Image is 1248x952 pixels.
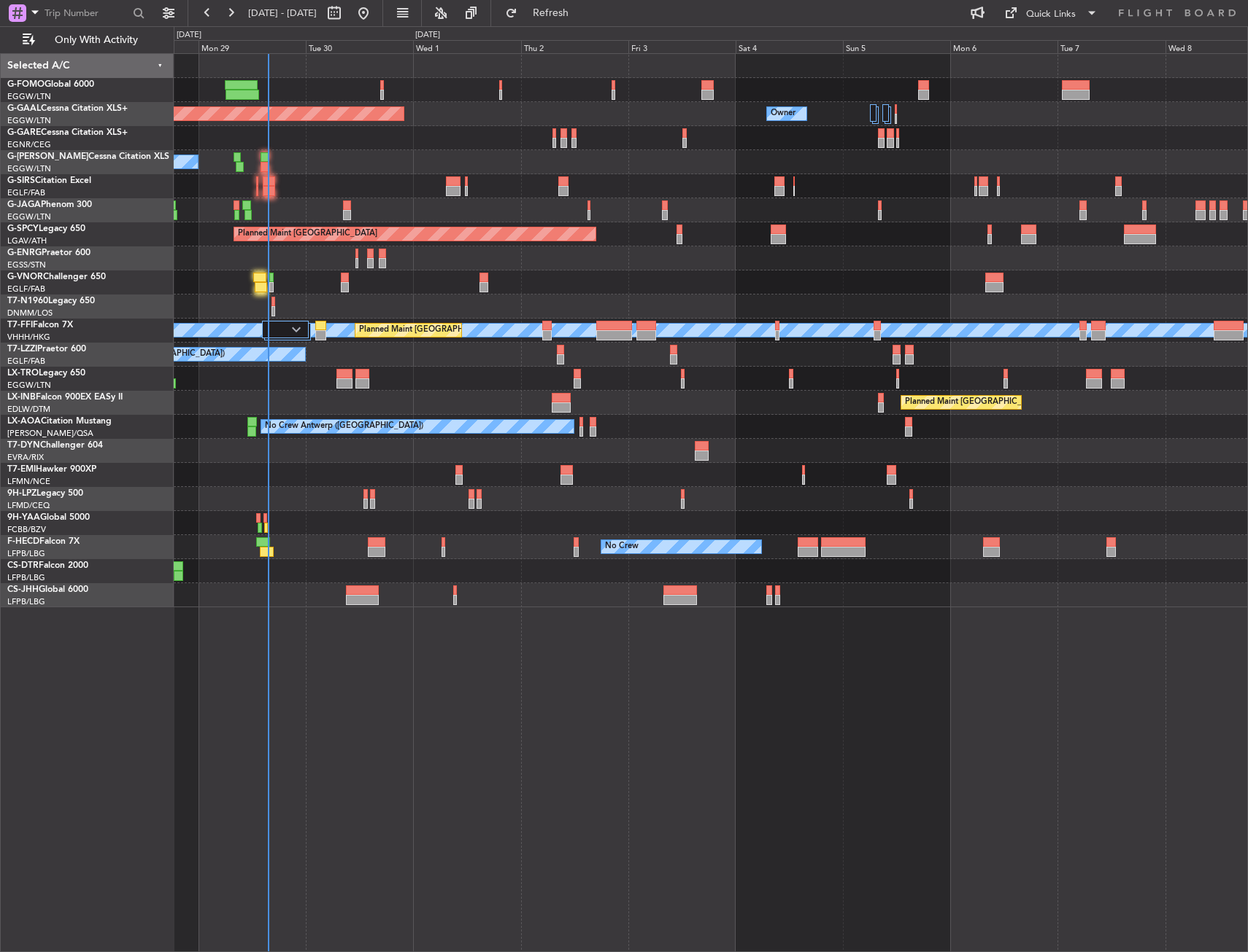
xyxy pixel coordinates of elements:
[771,103,796,125] div: Owner
[177,29,201,42] div: [DATE]
[7,393,36,402] span: LX-INB
[7,332,50,343] a: VHHH/HKG
[7,404,50,415] a: EDLW/DTM
[843,40,950,53] div: Sun 5
[16,28,158,52] button: Only With Activity
[7,561,39,570] span: CS-DTR
[7,428,93,439] a: [PERSON_NAME]/QSA
[7,452,44,463] a: EVRA/RIX
[7,297,48,305] span: T7-N1960
[7,128,41,137] span: G-GARE
[7,163,51,174] a: EGGW/LTN
[7,441,103,450] a: T7-DYNChallenger 604
[7,585,39,594] span: CS-JHH
[7,80,94,89] a: G-FOMOGlobal 6000
[7,104,128,113] a: G-GAALCessna Citation XLS+
[238,223,377,245] div: Planned Maint [GEOGRAPHIC_DATA]
[7,297,95,305] a: T7-N1960Legacy 650
[7,500,50,511] a: LFMD/CEQ
[7,548,45,559] a: LFPB/LBG
[7,200,92,209] a: G-JAGAPhenom 300
[7,273,43,281] span: G-VNOR
[7,465,96,474] a: T7-EMIHawker 900XP
[7,152,169,161] a: G-[PERSON_NAME]Cessna Citation XLS
[950,40,1058,53] div: Mon 6
[498,1,586,25] button: Refresh
[265,415,423,437] div: No Crew Antwerp ([GEOGRAPHIC_DATA])
[7,128,128,137] a: G-GARECessna Citation XLS+
[628,40,736,53] div: Fri 3
[7,441,40,450] span: T7-DYN
[38,35,154,45] span: Only With Activity
[7,537,80,546] a: F-HECDFalcon 7X
[7,585,88,594] a: CS-JHHGlobal 6000
[413,40,520,53] div: Wed 1
[7,235,47,246] a: LGAV/ATH
[7,369,85,378] a: LX-TROLegacy 650
[1058,40,1165,53] div: Tue 7
[7,380,51,391] a: EGGW/LTN
[292,327,301,332] img: arrow-gray.svg
[521,40,628,53] div: Thu 2
[7,308,53,319] a: DNMM/LOS
[7,104,41,113] span: G-GAAL
[7,345,86,354] a: T7-LZZIPraetor 600
[736,40,843,53] div: Sat 4
[7,176,35,185] span: G-SIRS
[520,8,582,18] span: Refresh
[7,356,45,367] a: EGLF/FAB
[7,284,45,294] a: EGLF/FAB
[359,319,589,341] div: Planned Maint [GEOGRAPHIC_DATA] ([GEOGRAPHIC_DATA])
[7,561,88,570] a: CS-DTRFalcon 2000
[7,524,46,535] a: FCBB/BZV
[7,513,40,522] span: 9H-YAA
[45,2,128,24] input: Trip Number
[7,465,36,474] span: T7-EMI
[7,273,106,281] a: G-VNORChallenger 650
[997,1,1105,25] button: Quick Links
[7,225,39,233] span: G-SPCY
[7,115,51,126] a: EGGW/LTN
[7,345,37,354] span: T7-LZZI
[7,393,123,402] a: LX-INBFalcon 900EX EASy II
[7,187,45,198] a: EGLF/FAB
[199,40,306,53] div: Mon 29
[7,489,36,498] span: 9H-LPZ
[306,40,413,53] div: Tue 30
[7,596,45,607] a: LFPB/LBG
[7,249,90,257] a: G-ENRGPraetor 600
[7,176,91,185] a: G-SIRSCitation Excel
[7,489,83,498] a: 9H-LPZLegacy 500
[7,249,42,257] span: G-ENRG
[7,321,33,329] span: T7-FFI
[7,225,85,233] a: G-SPCYLegacy 650
[7,260,46,270] a: EGSS/STN
[905,391,1135,413] div: Planned Maint [GEOGRAPHIC_DATA] ([GEOGRAPHIC_DATA])
[7,417,41,426] span: LX-AOA
[7,211,51,222] a: EGGW/LTN
[605,536,639,558] div: No Crew
[7,321,73,329] a: T7-FFIFalcon 7X
[7,476,50,487] a: LFMN/NCE
[7,537,39,546] span: F-HECD
[7,139,51,150] a: EGNR/CEG
[415,29,440,42] div: [DATE]
[7,572,45,583] a: LFPB/LBG
[7,152,88,161] span: G-[PERSON_NAME]
[7,417,112,426] a: LX-AOACitation Mustang
[248,7,317,20] span: [DATE] - [DATE]
[7,80,45,89] span: G-FOMO
[7,200,41,209] span: G-JAGA
[7,513,90,522] a: 9H-YAAGlobal 5000
[7,369,39,378] span: LX-TRO
[7,91,51,102] a: EGGW/LTN
[1026,7,1076,22] div: Quick Links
